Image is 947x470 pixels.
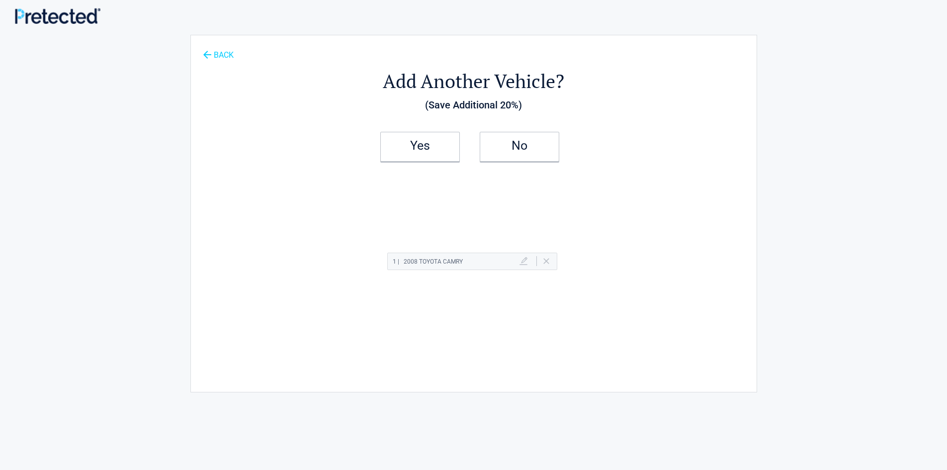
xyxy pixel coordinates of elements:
a: Delete [543,258,549,264]
h3: (Save Additional 20%) [246,96,702,113]
img: Main Logo [15,8,100,23]
span: 1 | [393,258,399,265]
h2: Add Another Vehicle? [246,69,702,94]
h2: Yes [391,142,449,149]
h2: No [490,142,549,149]
h2: 2008 Toyota CAMRY [393,256,463,268]
a: BACK [201,42,236,59]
